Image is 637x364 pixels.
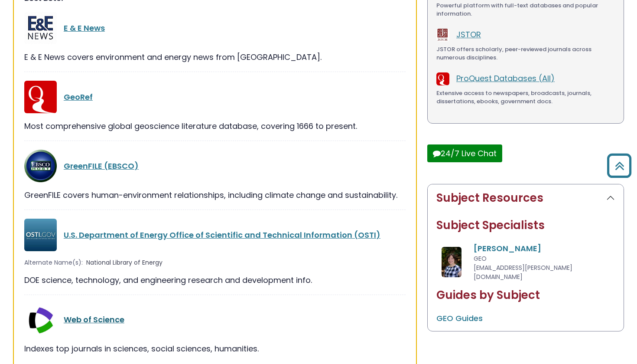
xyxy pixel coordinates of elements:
[604,157,635,174] a: Back to Top
[64,92,93,102] a: GeoRef
[24,120,406,132] div: Most comprehensive global geoscience literature database, covering 1666 to present.
[474,263,572,281] span: [EMAIL_ADDRESS][PERSON_NAME][DOMAIN_NAME]
[24,189,406,201] div: GreenFILE covers human-environment relationships, including climate change and sustainability.
[436,1,615,18] div: Powerful platform with full-text databases and popular information.
[474,254,487,263] span: GEO
[64,314,124,325] a: Web of Science
[64,230,380,240] a: U.S. Department of Energy Office of Scientific and Technical Information (OSTI)
[24,258,83,267] span: Alternate Name(s):
[442,247,462,277] img: Amanda Matthysse
[24,274,406,286] div: DOE science, technology, and engineering research and development info.
[436,89,615,106] div: Extensive access to newspapers, broadcasts, journals, dissertations, ebooks, government docs.
[436,219,615,232] h2: Subject Specialists
[428,184,624,212] button: Subject Resources
[24,51,406,63] div: E & E News covers environment and energy news from [GEOGRAPHIC_DATA].
[427,144,502,162] button: 24/7 Live Chat
[436,313,483,324] a: GEO Guides
[456,29,481,40] a: JSTOR
[456,73,555,84] a: ProQuest Databases (All)
[64,23,105,33] a: E & E News
[86,258,162,267] span: National Library of Energy
[64,161,139,171] a: GreenFILE (EBSCO)
[436,45,615,62] div: JSTOR offers scholarly, peer-reviewed journals across numerous disciplines.
[436,289,615,302] h2: Guides by Subject
[24,343,406,354] div: Indexes top journals in sciences, social sciences, humanities.
[474,243,541,254] a: [PERSON_NAME]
